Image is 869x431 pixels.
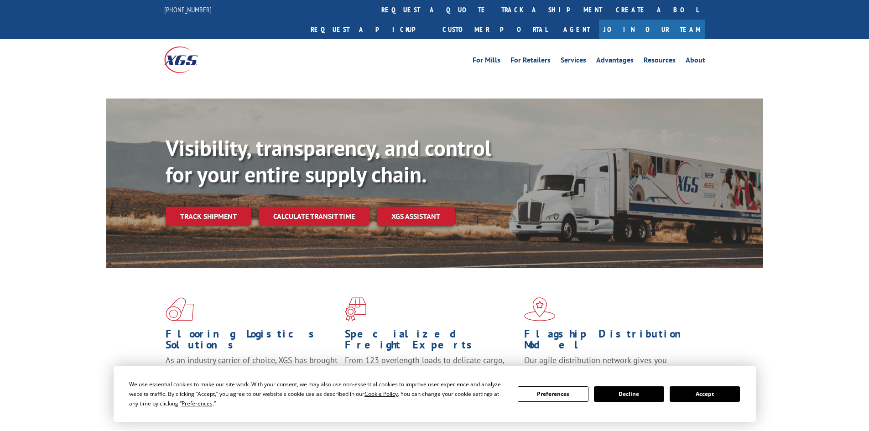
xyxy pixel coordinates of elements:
a: Track shipment [166,207,251,226]
img: xgs-icon-total-supply-chain-intelligence-red [166,297,194,321]
img: xgs-icon-flagship-distribution-model-red [524,297,556,321]
a: Advantages [596,57,634,67]
a: Calculate transit time [259,207,369,226]
a: Join Our Team [599,20,705,39]
a: For Retailers [510,57,551,67]
button: Decline [594,386,664,402]
span: Our agile distribution network gives you nationwide inventory management on demand. [524,355,692,376]
div: We use essential cookies to make our site work. With your consent, we may also use non-essential ... [129,379,507,408]
span: Cookie Policy [364,390,398,398]
h1: Flagship Distribution Model [524,328,697,355]
a: Request a pickup [304,20,436,39]
div: Cookie Consent Prompt [114,366,756,422]
a: Services [561,57,586,67]
span: Preferences [182,400,213,407]
a: About [686,57,705,67]
img: xgs-icon-focused-on-flooring-red [345,297,366,321]
button: Preferences [518,386,588,402]
button: Accept [670,386,740,402]
a: Agent [554,20,599,39]
a: [PHONE_NUMBER] [164,5,212,14]
b: Visibility, transparency, and control for your entire supply chain. [166,134,491,188]
a: Customer Portal [436,20,554,39]
a: Resources [644,57,676,67]
h1: Specialized Freight Experts [345,328,517,355]
a: XGS ASSISTANT [377,207,455,226]
a: For Mills [473,57,500,67]
h1: Flooring Logistics Solutions [166,328,338,355]
span: As an industry carrier of choice, XGS has brought innovation and dedication to flooring logistics... [166,355,338,387]
p: From 123 overlength loads to delicate cargo, our experienced staff knows the best way to move you... [345,355,517,395]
